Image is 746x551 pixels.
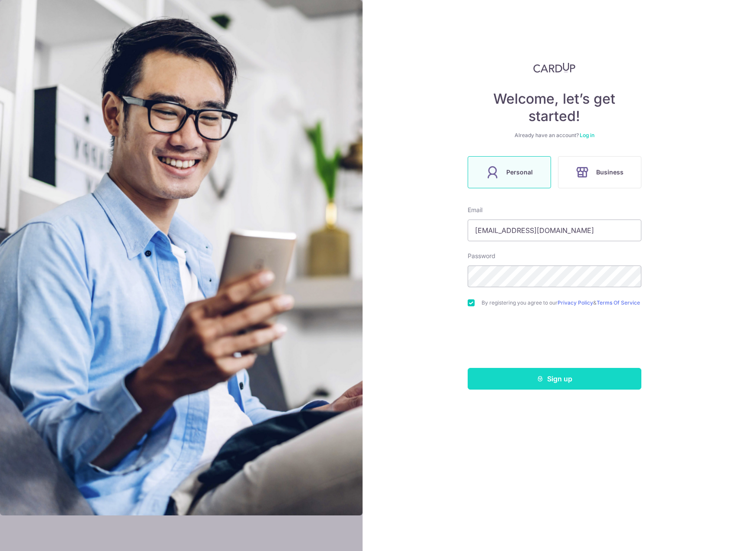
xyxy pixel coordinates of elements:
[580,132,594,138] a: Log in
[596,167,624,177] span: Business
[489,324,621,357] iframe: reCAPTCHA
[468,220,641,241] input: Enter your Email
[555,156,645,188] a: Business
[533,62,576,73] img: CardUp Logo
[468,90,641,125] h4: Welcome, let’s get started!
[558,299,593,306] a: Privacy Policy
[468,252,495,260] label: Password
[468,132,641,139] div: Already have an account?
[506,167,533,177] span: Personal
[468,368,641,390] button: Sign up
[468,206,482,214] label: Email
[597,299,640,306] a: Terms Of Service
[482,299,641,306] label: By registering you agree to our &
[464,156,555,188] a: Personal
